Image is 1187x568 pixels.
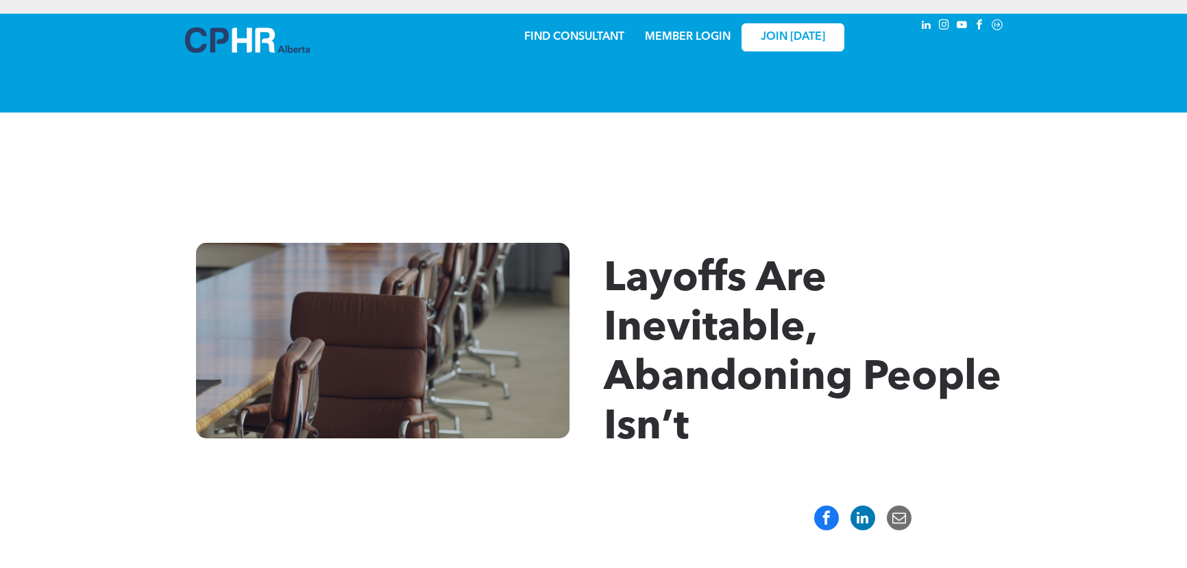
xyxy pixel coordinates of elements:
a: youtube [954,17,969,36]
a: linkedin [918,17,933,36]
span: Layoffs Are Inevitable, Abandoning People Isn’t [604,259,1001,449]
a: Social network [990,17,1005,36]
a: instagram [936,17,951,36]
img: A blue and white logo for cp alberta [185,27,310,53]
span: JOIN [DATE] [761,31,825,44]
a: facebook [972,17,987,36]
a: FIND CONSULTANT [524,32,624,43]
a: MEMBER LOGIN [645,32,731,43]
a: JOIN [DATE] [742,23,844,51]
